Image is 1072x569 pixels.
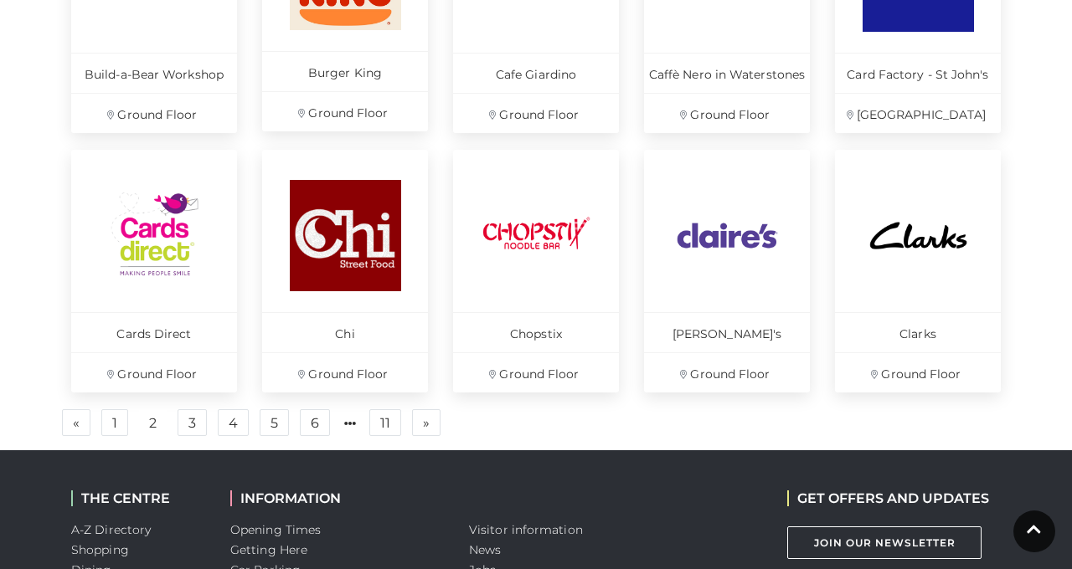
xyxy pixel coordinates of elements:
[230,542,307,557] a: Getting Here
[644,150,810,392] a: [PERSON_NAME]'s Ground Floor
[101,409,128,436] a: 1
[262,150,428,392] a: Chi Ground Floor
[62,409,90,436] a: Previous
[262,91,428,131] p: Ground Floor
[787,526,982,559] a: Join Our Newsletter
[218,409,249,436] a: 4
[71,53,237,93] p: Build-a-Bear Workshop
[423,417,430,428] span: »
[469,522,583,537] a: Visitor information
[230,522,321,537] a: Opening Times
[73,417,80,428] span: «
[835,53,1001,93] p: Card Factory - St John's
[835,312,1001,352] p: Clarks
[787,490,989,506] h2: GET OFFERS AND UPDATES
[71,490,205,506] h2: THE CENTRE
[71,150,237,392] a: Cards Direct Ground Floor
[644,53,810,93] p: Caffè Nero in Waterstones
[178,409,207,436] a: 3
[835,352,1001,392] p: Ground Floor
[71,312,237,352] p: Cards Direct
[262,352,428,392] p: Ground Floor
[453,53,619,93] p: Cafe Giardino
[300,409,330,436] a: 6
[644,312,810,352] p: [PERSON_NAME]'s
[835,150,1001,392] a: Clarks Ground Floor
[71,93,237,133] p: Ground Floor
[644,352,810,392] p: Ground Floor
[230,490,444,506] h2: INFORMATION
[453,312,619,352] p: Chopstix
[262,51,428,91] p: Burger King
[71,542,129,557] a: Shopping
[369,409,401,436] a: 11
[260,409,289,436] a: 5
[412,409,441,436] a: Next
[71,522,151,537] a: A-Z Directory
[453,93,619,133] p: Ground Floor
[262,312,428,352] p: Chi
[644,93,810,133] p: Ground Floor
[835,93,1001,133] p: [GEOGRAPHIC_DATA]
[469,542,501,557] a: News
[453,150,619,392] a: Chopstix Ground Floor
[453,352,619,392] p: Ground Floor
[71,352,237,392] p: Ground Floor
[139,410,167,437] a: 2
